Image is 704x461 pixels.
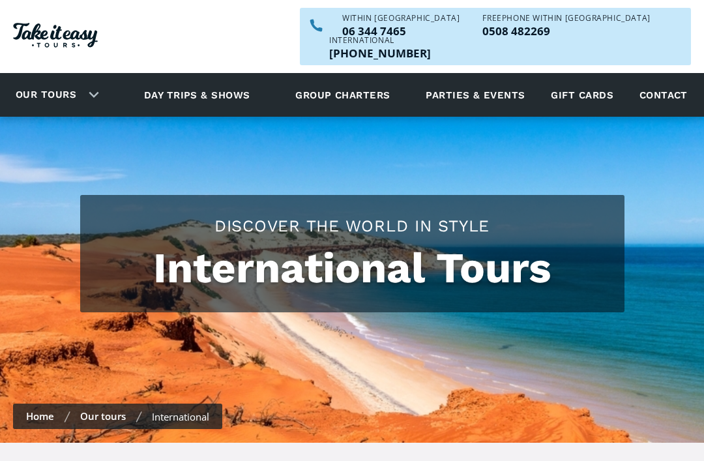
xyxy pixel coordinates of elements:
[482,25,650,37] a: Call us freephone within NZ on 0508482269
[342,14,460,22] div: WITHIN [GEOGRAPHIC_DATA]
[26,409,54,423] a: Home
[93,215,611,237] h2: Discover the world in style
[633,77,694,113] a: Contact
[6,80,86,110] a: Our tours
[128,77,267,113] a: Day trips & shows
[482,25,650,37] p: 0508 482269
[13,23,98,48] img: Take it easy Tours logo
[13,16,98,57] a: Homepage
[342,25,460,37] a: Call us within NZ on 063447465
[329,48,431,59] a: Call us outside of NZ on +6463447465
[279,77,406,113] a: Group charters
[80,409,126,423] a: Our tours
[13,404,222,429] nav: breadcrumbs
[93,244,611,293] h1: International Tours
[482,14,650,22] div: Freephone WITHIN [GEOGRAPHIC_DATA]
[329,48,431,59] p: [PHONE_NUMBER]
[329,37,431,44] div: International
[342,25,460,37] p: 06 344 7465
[544,77,620,113] a: Gift cards
[419,77,531,113] a: Parties & events
[152,410,209,423] div: International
